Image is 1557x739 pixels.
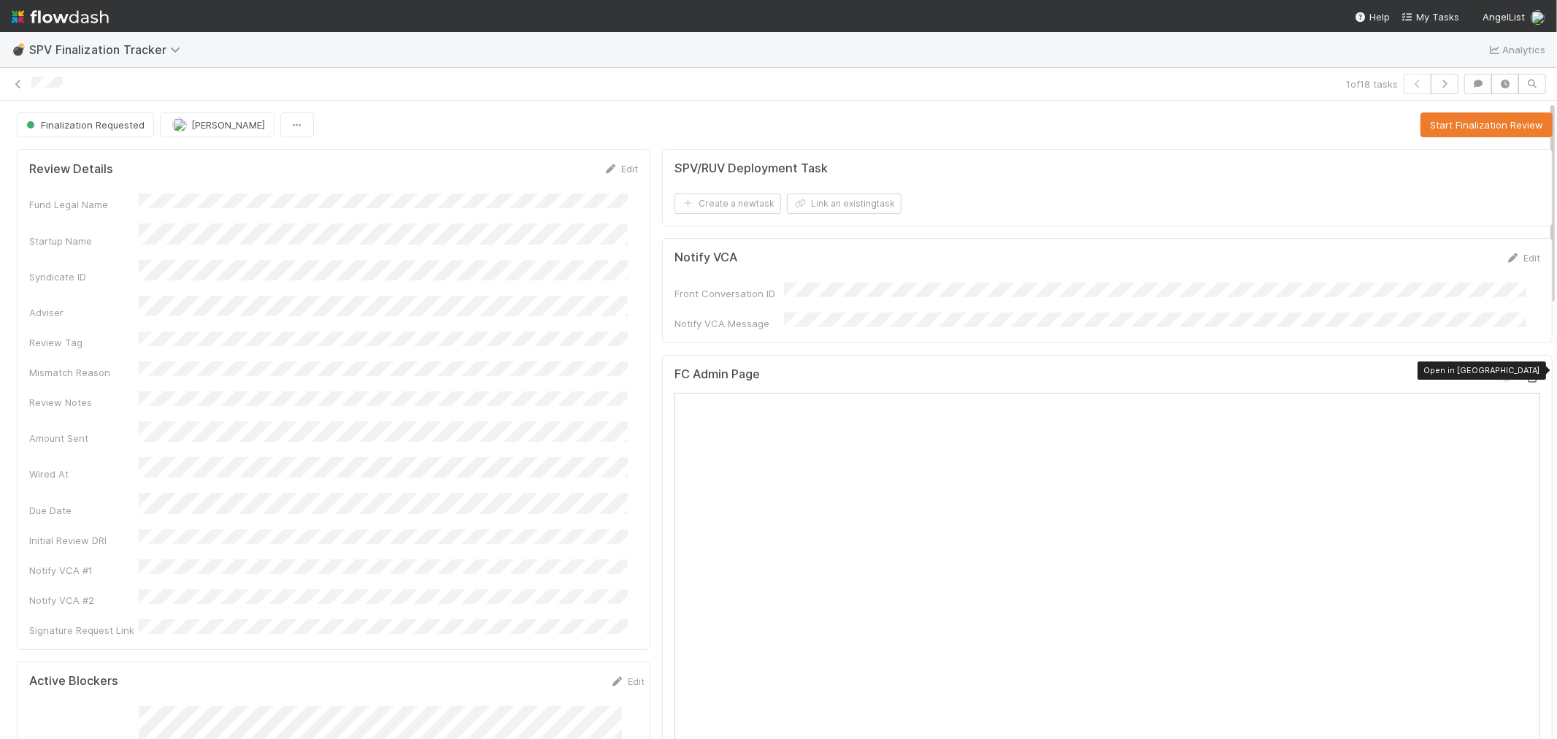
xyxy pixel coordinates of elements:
[17,112,154,137] button: Finalization Requested
[29,503,139,518] div: Due Date
[29,197,139,212] div: Fund Legal Name
[29,533,139,548] div: Initial Review DRI
[12,4,109,29] img: logo-inverted-e16ddd16eac7371096b0.svg
[674,194,781,214] button: Create a newtask
[29,593,139,608] div: Notify VCA #2
[610,675,645,687] a: Edit
[787,194,901,214] button: Link an existingtask
[160,112,274,137] button: [PERSON_NAME]
[1355,9,1390,24] div: Help
[29,42,188,57] span: SPV Finalization Tracker
[29,431,139,445] div: Amount Sent
[1402,11,1459,23] span: My Tasks
[1346,77,1398,91] span: 1 of 18 tasks
[29,674,118,689] h5: Active Blockers
[29,162,113,177] h5: Review Details
[1483,11,1525,23] span: AngelList
[191,119,265,131] span: [PERSON_NAME]
[1402,9,1459,24] a: My Tasks
[29,395,139,410] div: Review Notes
[1420,112,1553,137] button: Start Finalization Review
[674,367,760,382] h5: FC Admin Page
[1506,252,1540,264] a: Edit
[1531,10,1545,25] img: avatar_cbf6e7c1-1692-464b-bc1b-b8582b2cbdce.png
[674,316,784,331] div: Notify VCA Message
[12,43,26,55] span: 💣
[674,250,737,265] h5: Notify VCA
[29,305,139,320] div: Adviser
[29,563,139,578] div: Notify VCA #1
[1488,41,1545,58] a: Analytics
[172,118,187,132] img: avatar_cbf6e7c1-1692-464b-bc1b-b8582b2cbdce.png
[29,234,139,248] div: Startup Name
[29,623,139,637] div: Signature Request Link
[29,335,139,350] div: Review Tag
[674,161,828,176] h5: SPV/RUV Deployment Task
[23,119,145,131] span: Finalization Requested
[29,467,139,481] div: Wired At
[29,365,139,380] div: Mismatch Reason
[29,269,139,284] div: Syndicate ID
[674,286,784,301] div: Front Conversation ID
[604,163,638,175] a: Edit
